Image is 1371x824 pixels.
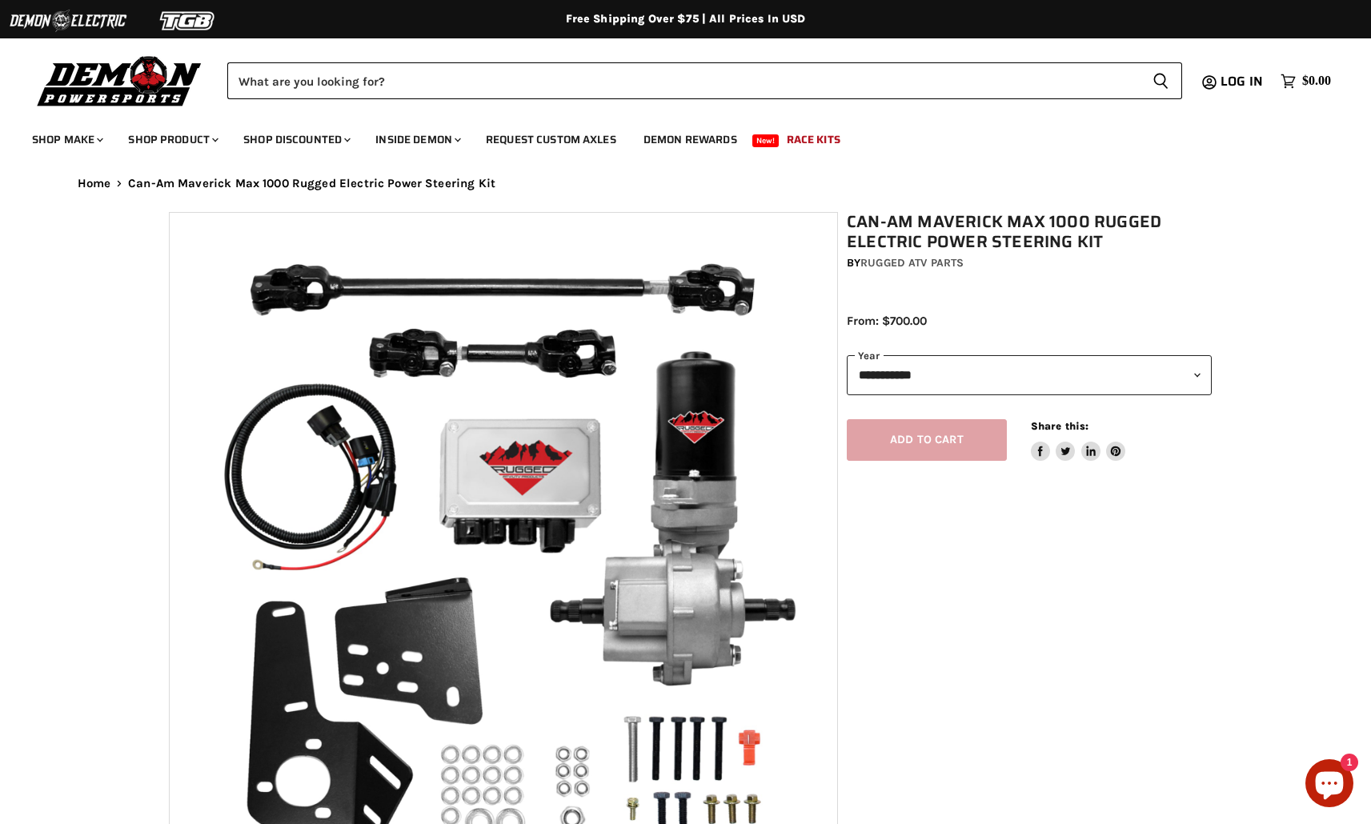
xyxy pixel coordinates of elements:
[474,123,628,156] a: Request Custom Axles
[752,134,780,147] span: New!
[227,62,1140,99] input: Search
[775,123,852,156] a: Race Kits
[1140,62,1182,99] button: Search
[1221,71,1263,91] span: Log in
[1273,70,1339,93] a: $0.00
[20,123,113,156] a: Shop Make
[8,6,128,36] img: Demon Electric Logo 2
[1031,420,1088,432] span: Share this:
[363,123,471,156] a: Inside Demon
[116,123,228,156] a: Shop Product
[847,314,927,328] span: From: $700.00
[1213,74,1273,89] a: Log in
[860,256,964,270] a: Rugged ATV Parts
[631,123,749,156] a: Demon Rewards
[1031,419,1126,462] aside: Share this:
[847,254,1212,272] div: by
[32,52,207,109] img: Demon Powersports
[46,177,1326,190] nav: Breadcrumbs
[46,12,1326,26] div: Free Shipping Over $75 | All Prices In USD
[20,117,1327,156] ul: Main menu
[1301,759,1358,811] inbox-online-store-chat: Shopify online store chat
[1302,74,1331,89] span: $0.00
[847,355,1212,394] select: year
[227,62,1182,99] form: Product
[128,177,495,190] span: Can-Am Maverick Max 1000 Rugged Electric Power Steering Kit
[847,212,1212,252] h1: Can-Am Maverick Max 1000 Rugged Electric Power Steering Kit
[231,123,360,156] a: Shop Discounted
[128,6,248,36] img: TGB Logo 2
[78,177,111,190] a: Home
